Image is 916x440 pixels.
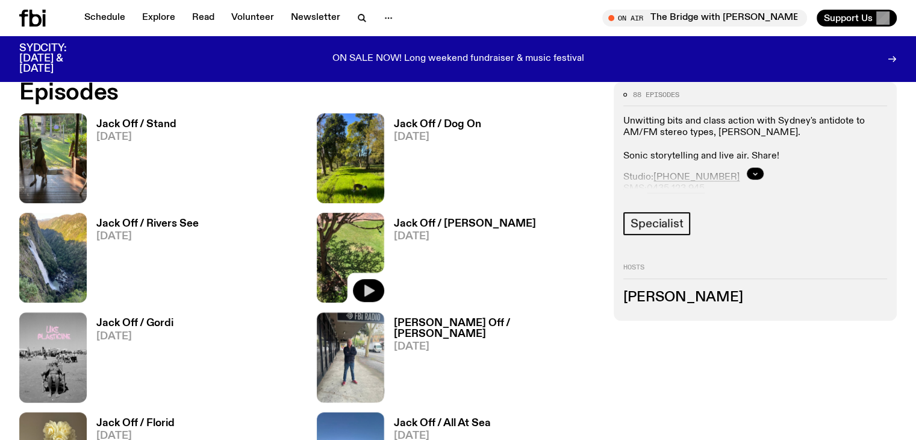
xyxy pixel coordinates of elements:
[332,54,584,64] p: ON SALE NOW! Long weekend fundraiser & music festival
[394,132,481,142] span: [DATE]
[623,291,887,304] h3: [PERSON_NAME]
[19,43,96,74] h3: SYDCITY: [DATE] & [DATE]
[185,10,222,27] a: Read
[384,219,536,303] a: Jack Off / [PERSON_NAME][DATE]
[284,10,347,27] a: Newsletter
[87,219,199,303] a: Jack Off / Rivers See[DATE]
[19,113,87,203] img: A Kangaroo on a porch with a yard in the background
[19,82,599,104] h2: Episodes
[602,10,807,27] button: On AirThe Bridge with [PERSON_NAME]
[87,318,173,402] a: Jack Off / Gordi[DATE]
[394,119,481,130] h3: Jack Off / Dog On
[394,418,491,429] h3: Jack Off / All At Sea
[824,13,873,24] span: Support Us
[96,332,173,342] span: [DATE]
[394,342,600,352] span: [DATE]
[96,132,176,142] span: [DATE]
[224,10,281,27] a: Volunteer
[394,231,536,242] span: [DATE]
[384,119,481,203] a: Jack Off / Dog On[DATE]
[96,418,175,429] h3: Jack Off / Florid
[394,318,600,339] h3: [PERSON_NAME] Off / [PERSON_NAME]
[96,318,173,328] h3: Jack Off / Gordi
[631,217,683,230] span: Specialist
[817,10,897,27] button: Support Us
[135,10,182,27] a: Explore
[623,212,690,235] a: Specialist
[394,219,536,229] h3: Jack Off / [PERSON_NAME]
[77,10,132,27] a: Schedule
[87,119,176,203] a: Jack Off / Stand[DATE]
[384,318,600,402] a: [PERSON_NAME] Off / [PERSON_NAME][DATE]
[623,116,887,162] p: Unwitting bits and class action with Sydney's antidote to AM/FM stereo types, [PERSON_NAME]. Soni...
[623,264,887,278] h2: Hosts
[96,219,199,229] h3: Jack Off / Rivers See
[96,231,199,242] span: [DATE]
[96,119,176,130] h3: Jack Off / Stand
[317,312,384,402] img: Charlie Owen standing in front of the fbi radio station
[633,92,679,98] span: 88 episodes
